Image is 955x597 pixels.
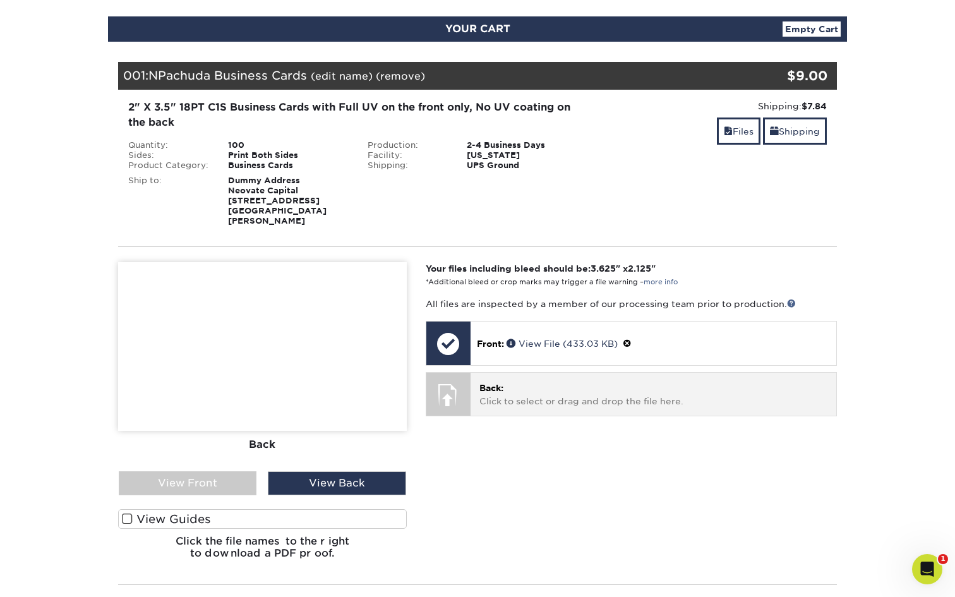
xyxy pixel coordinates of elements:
label: View Guides [118,509,407,529]
div: 2-4 Business Days [457,140,597,150]
a: Files [717,118,760,145]
div: [US_STATE] [457,150,597,160]
div: 001: [118,62,717,90]
div: Facility: [358,150,458,160]
div: 2" X 3.5" 18PT C1S Business Cards with Full UV on the front only, No UV coating on the back [128,100,587,130]
iframe: Intercom live chat [912,554,942,584]
span: files [724,126,733,136]
span: 3.625 [591,263,616,274]
p: All files are inspected by a member of our processing team prior to production. [426,298,837,310]
div: Production: [358,140,458,150]
span: 2.125 [628,263,651,274]
iframe: Google Customer Reviews [3,558,107,593]
a: (edit name) [311,70,373,82]
div: View Front [119,471,256,495]
strong: Dummy Address Neovate Capital [STREET_ADDRESS] [GEOGRAPHIC_DATA][PERSON_NAME] [228,176,327,226]
div: Product Category: [119,160,219,171]
strong: $7.84 [802,101,827,111]
div: Business Cards [219,160,358,171]
div: View Back [268,471,405,495]
div: 100 [219,140,358,150]
a: Empty Cart [783,21,841,37]
p: Click to select or drag and drop the file here. [479,382,827,407]
div: Ship to: [119,176,219,226]
span: YOUR CART [445,23,510,35]
span: shipping [770,126,779,136]
strong: Your files including bleed should be: " x " [426,263,656,274]
div: Back [118,431,407,459]
span: Back: [479,383,503,393]
a: more info [644,278,678,286]
span: Front: [477,339,504,349]
a: (remove) [376,70,425,82]
span: 1 [938,554,948,564]
div: UPS Ground [457,160,597,171]
div: $9.00 [717,66,827,85]
div: Print Both Sides [219,150,358,160]
a: Shipping [763,118,827,145]
small: *Additional bleed or crop marks may trigger a file warning – [426,278,678,286]
h6: Click the file names to the right to download a PDF proof. [118,535,407,569]
div: Sides: [119,150,219,160]
div: Shipping: [358,160,458,171]
a: View File (433.03 KB) [507,339,618,349]
div: Quantity: [119,140,219,150]
div: Shipping: [606,100,827,112]
span: NPachuda Business Cards [148,68,307,82]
